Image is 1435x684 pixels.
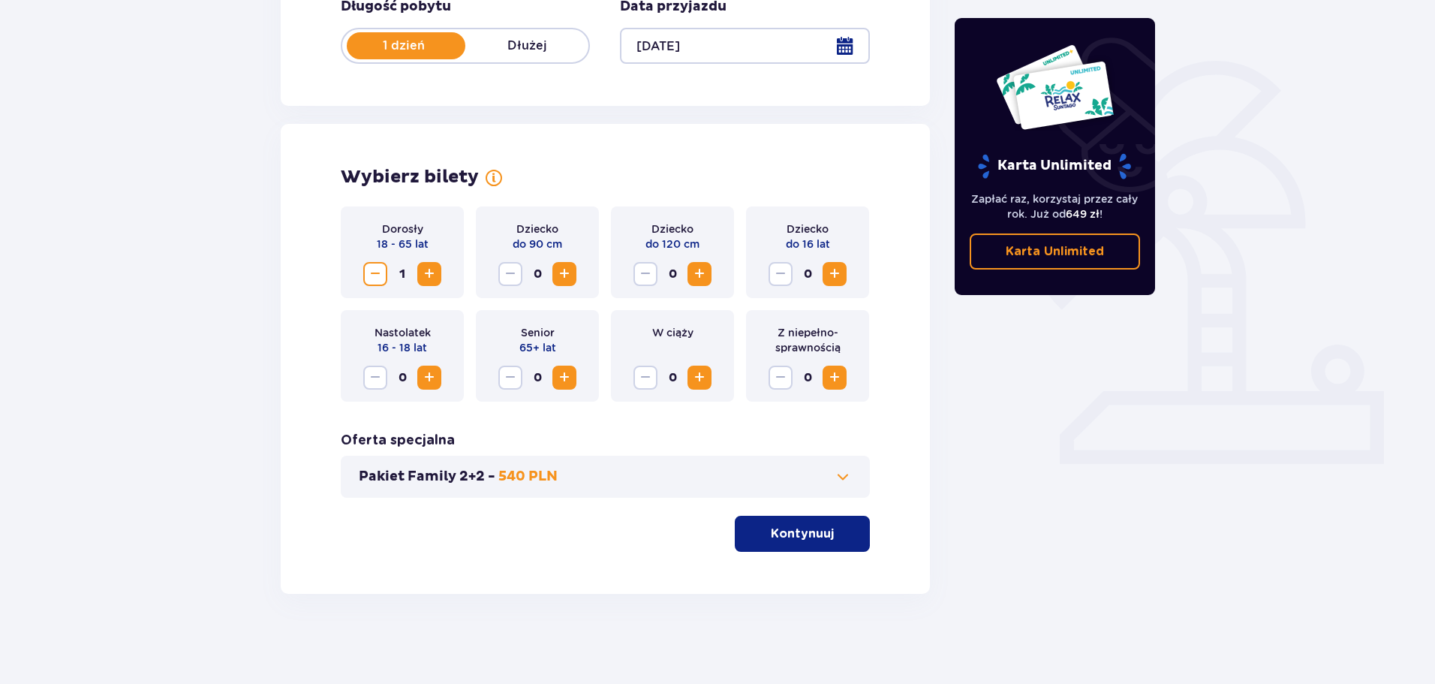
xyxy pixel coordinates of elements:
[390,366,414,390] span: 0
[390,262,414,286] span: 1
[976,153,1133,179] p: Karta Unlimited
[417,366,441,390] button: Increase
[645,237,699,252] p: do 120 cm
[498,468,558,486] p: 540 PLN
[970,234,1141,270] a: Karta Unlimited
[796,262,820,286] span: 0
[363,366,387,390] button: Decrease
[498,366,522,390] button: Decrease
[769,262,793,286] button: Decrease
[970,191,1141,221] p: Zapłać raz, korzystaj przez cały rok. Już od !
[633,262,657,286] button: Decrease
[521,325,555,340] p: Senior
[363,262,387,286] button: Decrease
[525,366,549,390] span: 0
[341,166,479,188] p: Wybierz bilety
[786,237,830,252] p: do 16 lat
[516,221,558,237] p: Dziecko
[417,262,441,286] button: Increase
[382,221,423,237] p: Dorosły
[375,325,431,340] p: Nastolatek
[1066,208,1100,220] span: 649 zł
[465,38,588,54] p: Dłużej
[359,468,495,486] p: Pakiet Family 2+2 -
[652,325,693,340] p: W ciąży
[552,262,576,286] button: Increase
[735,516,870,552] button: Kontynuuj
[1006,243,1104,260] p: Karta Unlimited
[341,432,455,450] p: Oferta specjalna
[513,237,562,252] p: do 90 cm
[378,340,427,355] p: 16 - 18 lat
[769,366,793,390] button: Decrease
[377,237,429,252] p: 18 - 65 lat
[660,262,684,286] span: 0
[687,366,711,390] button: Increase
[771,526,834,542] p: Kontynuuj
[787,221,829,237] p: Dziecko
[660,366,684,390] span: 0
[758,325,857,355] p: Z niepełno­sprawnością
[552,366,576,390] button: Increase
[651,221,693,237] p: Dziecko
[519,340,556,355] p: 65+ lat
[525,262,549,286] span: 0
[633,366,657,390] button: Decrease
[342,38,465,54] p: 1 dzień
[823,366,847,390] button: Increase
[498,262,522,286] button: Decrease
[796,366,820,390] span: 0
[687,262,711,286] button: Increase
[823,262,847,286] button: Increase
[359,468,852,486] button: Pakiet Family 2+2 -540 PLN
